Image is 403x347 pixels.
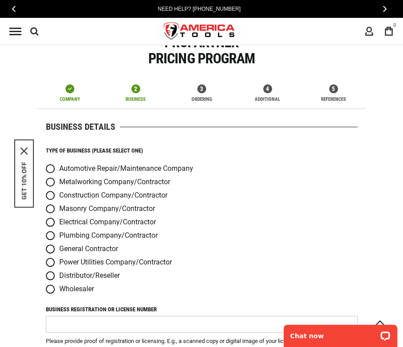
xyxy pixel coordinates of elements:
[278,319,403,347] iframe: LiveChat chat widget
[59,191,167,199] span: Construction Company/Contractor
[59,204,155,213] span: Masonry Company/Contractor
[59,164,193,173] span: Automotive Repair/Maintenance Company
[156,15,243,48] a: store logo
[200,86,203,92] span: 3
[12,5,16,12] span: Previous
[20,162,28,200] button: GET 10% OFF
[60,96,80,102] span: Company
[255,96,280,102] span: Additional
[59,258,172,266] span: Power Utilities Company/Contractor
[46,306,157,313] span: Business Registration or License Number
[148,34,255,67] span: ProPartner Pricing Program
[191,96,212,102] span: Ordering
[266,86,269,92] span: 4
[59,218,156,226] span: Electrical Company/Contractor
[59,271,120,280] span: Distributor/Reseller
[134,86,137,92] span: 2
[46,147,143,154] span: Type of Business (please select one)
[321,96,346,102] span: References
[20,148,28,155] svg: close icon
[59,178,170,186] span: Metalworking Company/Contractor
[46,122,115,131] span: Business Details
[59,244,118,253] span: General Contractor
[380,23,397,40] a: 0
[20,148,28,155] button: Close
[9,28,21,35] div: Menu
[332,86,335,92] span: 5
[155,4,243,13] a: Need Help? [PHONE_NUMBER]
[46,338,297,344] span: Please provide proof of registration or licensing. E.g., a scanned copy or digital image of your ...
[393,23,396,28] span: 0
[126,96,146,102] span: Business
[383,5,387,12] span: Next
[156,15,243,48] img: America Tools
[59,231,158,240] span: Plumbing Company/Contractor
[59,285,94,293] span: Wholesaler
